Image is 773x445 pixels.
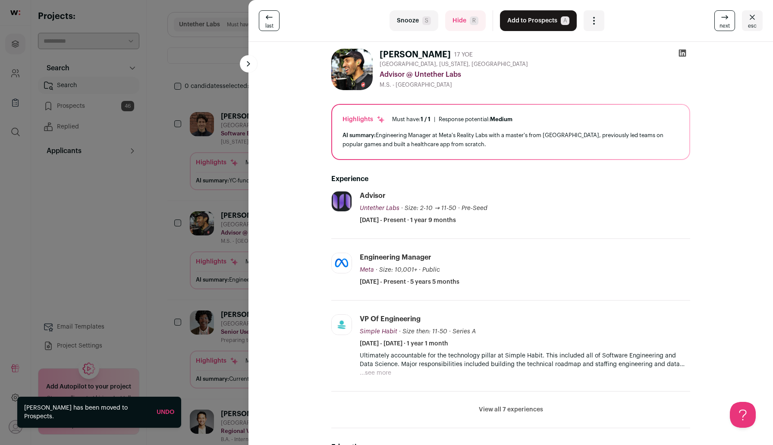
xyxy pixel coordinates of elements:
[360,216,456,225] span: [DATE] - Present · 1 year 9 months
[380,49,451,61] h1: [PERSON_NAME]
[730,402,756,428] iframe: Help Scout Beacon - Open
[421,116,430,122] span: 1 / 1
[458,204,460,213] span: ·
[445,10,486,31] button: HideR
[490,116,512,122] span: Medium
[720,22,730,29] span: next
[401,205,456,211] span: · Size: 2-10 → 11-50
[343,132,376,138] span: AI summary:
[360,351,690,369] p: Ultimately accountable for the technology pillar at Simple Habit. This included all of Software E...
[449,327,451,336] span: ·
[584,10,604,31] button: Open dropdown
[332,191,352,211] img: b759ae7ce3f8cdb9b4c059ec1a90dc9ee2584fc8604bf92e3b56b6bb54f18faf.jpg
[331,174,690,184] h2: Experience
[742,10,763,31] button: Close
[419,266,421,274] span: ·
[360,339,448,348] span: [DATE] - [DATE] · 1 year 1 month
[360,369,391,377] button: ...see more
[332,253,352,273] img: afd10b684991f508aa7e00cdd3707b66af72d1844587f95d1f14570fec7d3b0c.jpg
[399,329,447,335] span: · Size then: 11-50
[331,49,373,90] img: c01be6176d5a15292870dce6864886bbf4dd6f18fee15d5ed7e14c06bdbb2938
[360,267,374,273] span: Meta
[360,314,421,324] div: VP of Engineering
[332,315,352,335] img: 4a067730fe2995379f314957fa8379d11e51ddc7d05d428a2ae7bc596cbde7dc.jpg
[390,10,438,31] button: SnoozeS
[748,22,757,29] span: esc
[343,131,679,149] div: Engineering Manager at Meta's Reality Labs with a master's from [GEOGRAPHIC_DATA], previously led...
[360,253,431,262] div: Engineering Manager
[376,267,417,273] span: · Size: 10,001+
[561,16,569,25] span: A
[479,405,543,414] button: View all 7 experiences
[392,116,430,123] div: Must have:
[500,10,577,31] button: Add to ProspectsA
[422,16,431,25] span: S
[454,50,473,59] div: 17 YOE
[392,116,512,123] ul: |
[265,22,273,29] span: last
[380,81,690,88] div: M.S. - [GEOGRAPHIC_DATA]
[380,69,690,80] div: Advisor @ Untether Labs
[470,16,478,25] span: R
[259,10,280,31] a: last
[380,61,528,68] span: [GEOGRAPHIC_DATA], [US_STATE], [GEOGRAPHIC_DATA]
[452,329,476,335] span: Series A
[462,205,487,211] span: Pre-Seed
[714,10,735,31] a: next
[360,191,386,201] div: Advisor
[24,404,150,421] div: [PERSON_NAME] has been moved to Prospects.
[343,115,385,124] div: Highlights
[439,116,512,123] div: Response potential:
[360,278,459,286] span: [DATE] - Present · 5 years 5 months
[360,329,397,335] span: Simple Habit
[157,409,174,415] a: Undo
[360,205,399,211] span: Untether Labs
[422,267,440,273] span: Public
